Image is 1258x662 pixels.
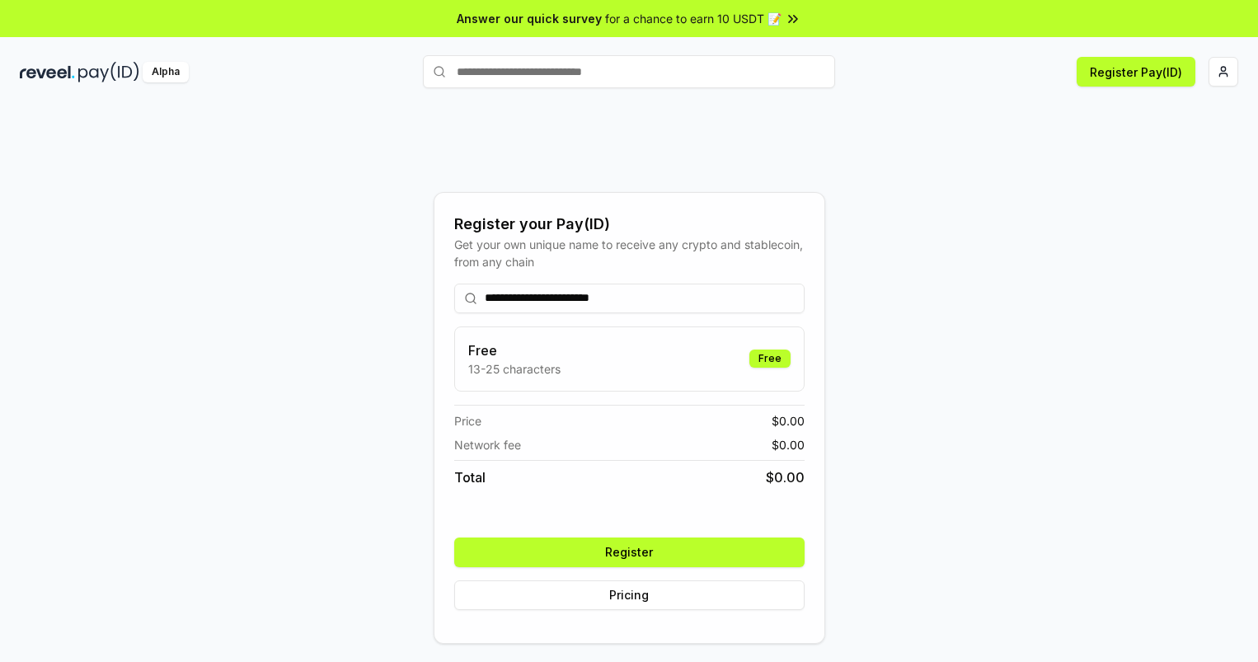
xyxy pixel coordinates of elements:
[772,436,805,453] span: $ 0.00
[454,412,481,430] span: Price
[749,350,791,368] div: Free
[454,213,805,236] div: Register your Pay(ID)
[454,436,521,453] span: Network fee
[78,62,139,82] img: pay_id
[772,412,805,430] span: $ 0.00
[766,467,805,487] span: $ 0.00
[454,538,805,567] button: Register
[454,236,805,270] div: Get your own unique name to receive any crypto and stablecoin, from any chain
[605,10,782,27] span: for a chance to earn 10 USDT 📝
[143,62,189,82] div: Alpha
[454,580,805,610] button: Pricing
[1077,57,1195,87] button: Register Pay(ID)
[457,10,602,27] span: Answer our quick survey
[454,467,486,487] span: Total
[468,360,561,378] p: 13-25 characters
[20,62,75,82] img: reveel_dark
[468,340,561,360] h3: Free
